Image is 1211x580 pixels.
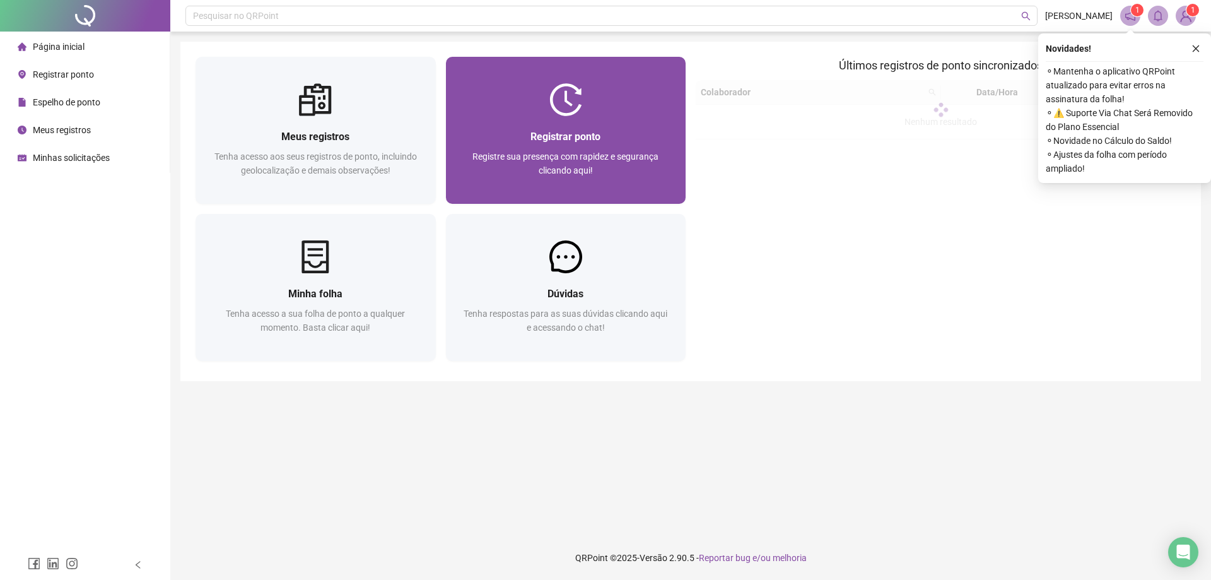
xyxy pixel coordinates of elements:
[1046,148,1203,175] span: ⚬ Ajustes da folha com período ampliado!
[1046,42,1091,56] span: Novidades !
[1186,4,1199,16] sup: Atualize o seu contato no menu Meus Dados
[196,214,436,361] a: Minha folhaTenha acesso a sua folha de ponto a qualquer momento. Basta clicar aqui!
[1191,6,1195,15] span: 1
[1152,10,1164,21] span: bell
[1168,537,1198,567] div: Open Intercom Messenger
[28,557,40,570] span: facebook
[1046,64,1203,106] span: ⚬ Mantenha o aplicativo QRPoint atualizado para evitar erros na assinatura da folha!
[1125,10,1136,21] span: notification
[33,153,110,163] span: Minhas solicitações
[288,288,342,300] span: Minha folha
[1131,4,1144,16] sup: 1
[281,131,349,143] span: Meus registros
[170,536,1211,580] footer: QRPoint © 2025 - 2.90.5 -
[18,70,26,79] span: environment
[18,98,26,107] span: file
[33,125,91,135] span: Meus registros
[472,151,658,175] span: Registre sua presença com rapidez e segurança clicando aqui!
[530,131,600,143] span: Registrar ponto
[196,57,436,204] a: Meus registrosTenha acesso aos seus registros de ponto, incluindo geolocalização e demais observa...
[33,97,100,107] span: Espelho de ponto
[134,560,143,569] span: left
[699,553,807,563] span: Reportar bug e/ou melhoria
[214,151,417,175] span: Tenha acesso aos seus registros de ponto, incluindo geolocalização e demais observações!
[33,42,85,52] span: Página inicial
[1046,106,1203,134] span: ⚬ ⚠️ Suporte Via Chat Será Removido do Plano Essencial
[18,42,26,51] span: home
[446,214,686,361] a: DúvidasTenha respostas para as suas dúvidas clicando aqui e acessando o chat!
[33,69,94,80] span: Registrar ponto
[1046,134,1203,148] span: ⚬ Novidade no Cálculo do Saldo!
[446,57,686,204] a: Registrar pontoRegistre sua presença com rapidez e segurança clicando aqui!
[47,557,59,570] span: linkedin
[1135,6,1140,15] span: 1
[1021,11,1031,21] span: search
[839,59,1043,72] span: Últimos registros de ponto sincronizados
[18,153,26,162] span: schedule
[1045,9,1113,23] span: [PERSON_NAME]
[1176,6,1195,25] img: 64984
[18,126,26,134] span: clock-circle
[464,309,667,333] span: Tenha respostas para as suas dúvidas clicando aqui e acessando o chat!
[547,288,583,300] span: Dúvidas
[66,557,78,570] span: instagram
[1191,44,1200,53] span: close
[226,309,405,333] span: Tenha acesso a sua folha de ponto a qualquer momento. Basta clicar aqui!
[640,553,667,563] span: Versão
